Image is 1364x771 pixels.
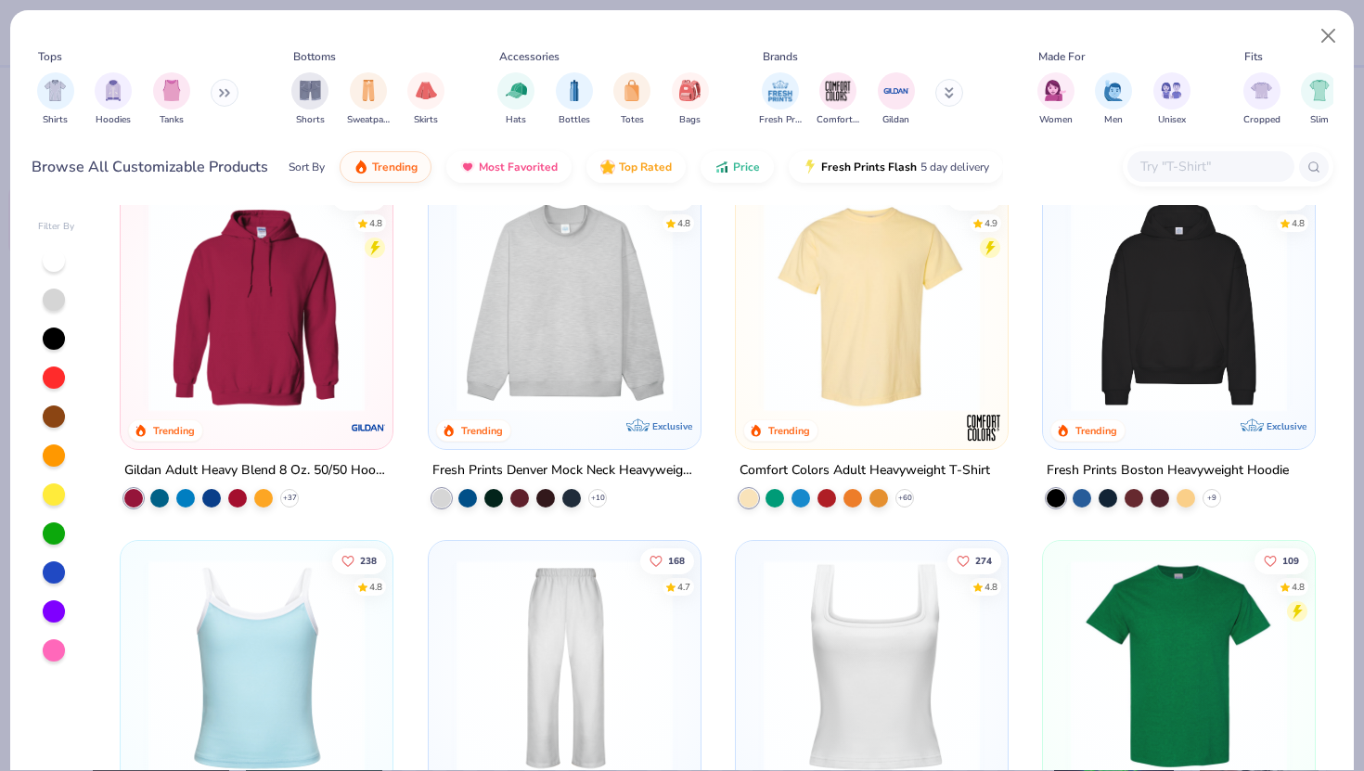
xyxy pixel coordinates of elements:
[1153,72,1190,127] div: filter for Unisex
[351,409,388,446] img: Gildan logo
[161,80,182,101] img: Tanks Image
[37,72,74,127] button: filter button
[96,113,131,127] span: Hoodies
[32,156,268,178] div: Browse All Customizable Products
[1309,80,1330,101] img: Slim Image
[1139,156,1281,177] input: Try "T-Shirt"
[672,72,709,127] div: filter for Bags
[360,557,377,566] span: 238
[920,157,989,178] span: 5 day delivery
[1267,420,1306,432] span: Exclusive
[139,196,374,412] img: 01756b78-01f6-4cc6-8d8a-3c30c1a0c8ac
[283,493,297,504] span: + 37
[479,160,558,174] span: Most Favorited
[416,80,437,101] img: Skirts Image
[291,72,328,127] button: filter button
[613,72,650,127] button: filter button
[984,581,997,595] div: 4.8
[1243,113,1280,127] span: Cropped
[372,160,418,174] span: Trending
[975,557,992,566] span: 274
[759,113,802,127] span: Fresh Prints
[1103,80,1124,101] img: Men Image
[499,48,560,65] div: Accessories
[340,151,431,183] button: Trending
[1282,557,1299,566] span: 109
[817,113,859,127] span: Comfort Colors
[160,113,184,127] span: Tanks
[407,72,444,127] div: filter for Skirts
[824,77,852,105] img: Comfort Colors Image
[296,113,325,127] span: Shorts
[347,72,390,127] button: filter button
[564,80,585,101] img: Bottles Image
[38,48,62,65] div: Tops
[506,80,527,101] img: Hats Image
[1095,72,1132,127] button: filter button
[153,72,190,127] button: filter button
[763,48,798,65] div: Brands
[37,72,74,127] div: filter for Shirts
[759,72,802,127] button: filter button
[1158,113,1186,127] span: Unisex
[556,72,593,127] div: filter for Bottles
[446,151,572,183] button: Most Favorited
[947,548,1001,574] button: Like
[947,184,1001,210] button: Like
[590,493,604,504] span: + 10
[701,151,774,183] button: Price
[369,216,382,230] div: 4.8
[1310,113,1329,127] span: Slim
[293,48,336,65] div: Bottoms
[613,72,650,127] div: filter for Totes
[817,72,859,127] div: filter for Comfort Colors
[556,72,593,127] button: filter button
[38,220,75,234] div: Filter By
[407,72,444,127] button: filter button
[759,72,802,127] div: filter for Fresh Prints
[789,151,1003,183] button: Fresh Prints Flash5 day delivery
[1104,113,1123,127] span: Men
[1153,72,1190,127] button: filter button
[1292,216,1305,230] div: 4.8
[586,151,686,183] button: Top Rated
[1161,80,1182,101] img: Unisex Image
[1095,72,1132,127] div: filter for Men
[1037,72,1074,127] div: filter for Women
[447,196,682,412] img: f5d85501-0dbb-4ee4-b115-c08fa3845d83
[821,160,917,174] span: Fresh Prints Flash
[95,72,132,127] div: filter for Hoodies
[676,581,689,595] div: 4.7
[332,548,386,574] button: Like
[300,80,321,101] img: Shorts Image
[497,72,534,127] button: filter button
[1037,72,1074,127] button: filter button
[1301,72,1338,127] div: filter for Slim
[506,113,526,127] span: Hats
[882,77,910,105] img: Gildan Image
[1062,196,1296,412] img: 91acfc32-fd48-4d6b-bdad-a4c1a30ac3fc
[1244,48,1263,65] div: Fits
[621,113,644,127] span: Totes
[672,72,709,127] button: filter button
[679,80,700,101] img: Bags Image
[95,72,132,127] button: filter button
[1255,184,1308,210] button: Like
[1038,48,1085,65] div: Made For
[878,72,915,127] button: filter button
[1045,80,1066,101] img: Women Image
[347,113,390,127] span: Sweatpants
[600,160,615,174] img: TopRated.gif
[619,160,672,174] span: Top Rated
[622,80,642,101] img: Totes Image
[878,72,915,127] div: filter for Gildan
[1255,548,1308,574] button: Like
[667,557,684,566] span: 168
[332,184,386,210] button: Like
[1243,72,1280,127] div: filter for Cropped
[432,459,697,482] div: Fresh Prints Denver Mock Neck Heavyweight Sweatshirt
[676,216,689,230] div: 4.8
[103,80,123,101] img: Hoodies Image
[897,493,911,504] span: + 60
[43,113,68,127] span: Shirts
